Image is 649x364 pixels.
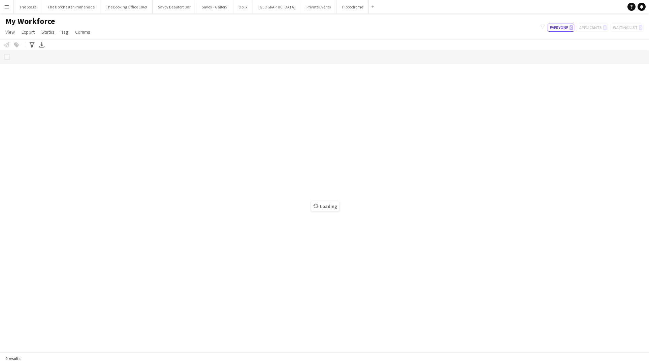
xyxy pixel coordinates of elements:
button: [GEOGRAPHIC_DATA] [253,0,301,13]
span: Export [22,29,35,35]
button: Savoy Beaufort Bar [153,0,196,13]
button: The Dorchester Promenade [42,0,100,13]
button: Hippodrome [336,0,369,13]
button: Savoy - Gallery [196,0,233,13]
span: 0 [570,25,573,30]
button: Private Events [301,0,336,13]
span: View [5,29,15,35]
span: Status [41,29,55,35]
button: The Booking Office 1869 [100,0,153,13]
button: Everyone0 [548,24,574,32]
button: The Stage [14,0,42,13]
app-action-btn: Advanced filters [28,41,36,49]
a: Tag [59,28,71,36]
span: Comms [75,29,90,35]
app-action-btn: Export XLSX [38,41,46,49]
a: Export [19,28,37,36]
span: Loading [311,201,339,211]
a: Comms [72,28,93,36]
span: My Workforce [5,16,55,26]
button: Oblix [233,0,253,13]
a: View [3,28,18,36]
span: Tag [61,29,68,35]
a: Status [39,28,57,36]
